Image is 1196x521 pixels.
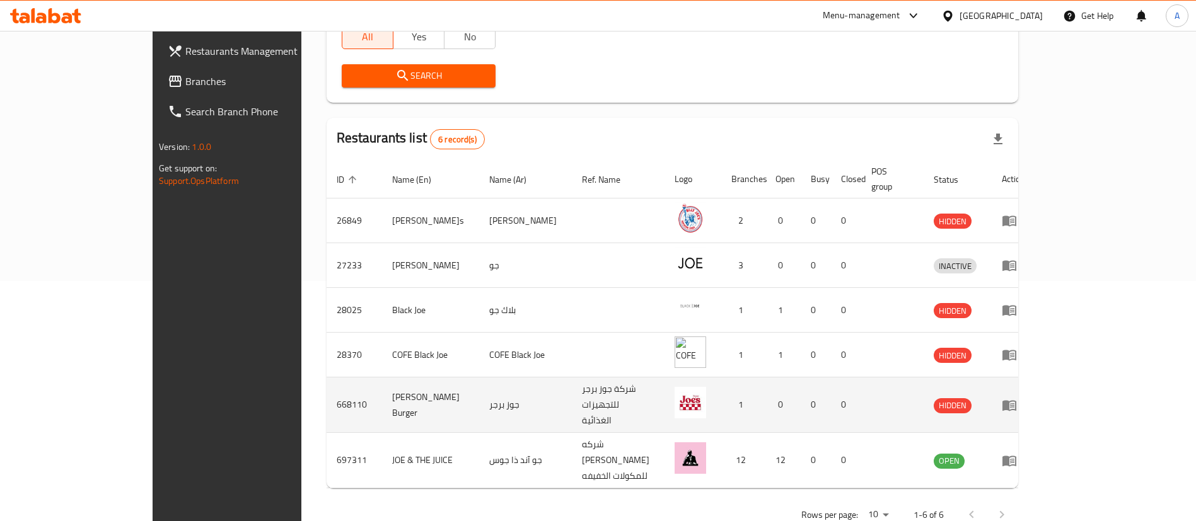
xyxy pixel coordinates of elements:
[675,387,706,418] img: Joe's Burger
[934,258,977,273] div: INACTIVE
[934,303,972,318] div: HIDDEN
[934,304,972,318] span: HIDDEN
[327,433,382,488] td: 697311
[1002,302,1025,318] div: Menu
[934,172,975,187] span: Status
[382,243,479,288] td: [PERSON_NAME]
[185,74,342,89] span: Branches
[382,198,479,243] td: [PERSON_NAME]s
[675,442,706,474] img: JOE & THE JUICE
[444,24,496,49] button: No
[831,243,861,288] td: 0
[159,173,239,189] a: Support.OpsPlatform
[158,36,352,66] a: Restaurants Management
[831,198,861,243] td: 0
[831,377,861,433] td: 0
[934,348,972,363] div: HIDDEN
[960,9,1043,23] div: [GEOGRAPHIC_DATA]
[582,172,637,187] span: Ref. Name
[393,24,444,49] button: Yes
[1175,9,1180,23] span: A
[185,104,342,119] span: Search Branch Phone
[479,433,572,488] td: جو آند ذا جوس
[801,243,831,288] td: 0
[342,64,496,88] button: Search
[430,129,485,149] div: Total records count
[479,288,572,333] td: بلاك جو
[479,243,572,288] td: جو
[337,129,485,149] h2: Restaurants list
[801,160,831,198] th: Busy
[721,433,765,488] td: 12
[801,433,831,488] td: 0
[765,198,801,243] td: 0
[721,333,765,377] td: 1
[327,243,382,288] td: 27233
[479,377,572,433] td: جوز برجر
[823,8,900,23] div: Menu-management
[934,454,965,469] div: OPEN
[159,139,190,155] span: Version:
[1002,347,1025,362] div: Menu
[675,292,706,323] img: Black Joe
[721,243,765,288] td: 3
[934,398,972,413] span: HIDDEN
[1002,258,1025,273] div: Menu
[192,139,211,155] span: 1.0.0
[159,160,217,176] span: Get support on:
[721,377,765,433] td: 1
[721,160,765,198] th: Branches
[392,172,448,187] span: Name (En)
[765,160,801,198] th: Open
[831,288,861,333] td: 0
[765,433,801,488] td: 12
[158,66,352,96] a: Branches
[572,433,665,488] td: شركه [PERSON_NAME] للمكولات الخفيفه
[431,134,484,146] span: 6 record(s)
[801,333,831,377] td: 0
[327,377,382,433] td: 668110
[489,172,543,187] span: Name (Ar)
[765,377,801,433] td: 0
[1002,213,1025,228] div: Menu
[327,160,1035,488] table: enhanced table
[382,288,479,333] td: Black Joe
[327,198,382,243] td: 26849
[765,288,801,333] td: 1
[382,333,479,377] td: COFE Black Joe
[479,198,572,243] td: [PERSON_NAME]
[934,214,972,229] span: HIDDEN
[801,198,831,243] td: 0
[185,43,342,59] span: Restaurants Management
[983,124,1013,154] div: Export file
[382,377,479,433] td: [PERSON_NAME] Burger
[721,288,765,333] td: 1
[342,24,393,49] button: All
[992,160,1035,198] th: Action
[765,333,801,377] td: 1
[398,28,439,46] span: Yes
[934,348,972,363] span: HIDDEN
[675,247,706,278] img: Joe
[327,288,382,333] td: 28025
[352,68,485,84] span: Search
[572,377,665,433] td: شركة جوز برجر للتجهيزات الغذائية
[158,96,352,127] a: Search Branch Phone
[801,288,831,333] td: 0
[1002,453,1025,468] div: Menu
[479,333,572,377] td: COFE Black Joe
[721,198,765,243] td: 2
[801,377,831,433] td: 0
[327,333,382,377] td: 28370
[831,433,861,488] td: 0
[1002,398,1025,413] div: Menu
[450,28,491,46] span: No
[934,259,977,273] span: INACTIVE
[665,160,721,198] th: Logo
[765,243,801,288] td: 0
[675,336,706,368] img: COFE Black Joe
[934,454,965,468] span: OPEN
[831,160,861,198] th: Closed
[675,202,706,234] img: Billy Joe's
